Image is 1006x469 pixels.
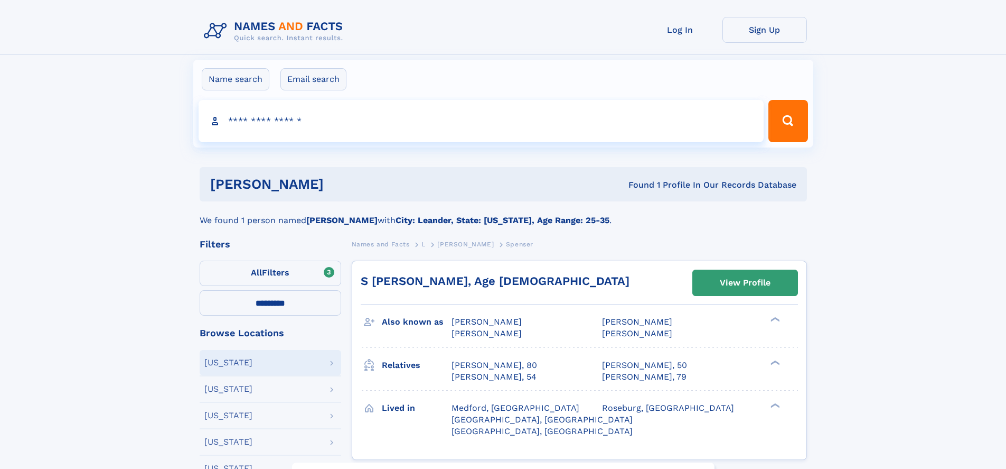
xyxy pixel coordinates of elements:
span: All [251,268,262,278]
h3: Lived in [382,399,452,417]
span: [PERSON_NAME] [437,241,494,248]
button: Search Button [768,100,807,142]
div: View Profile [720,271,770,295]
div: [US_STATE] [204,438,252,446]
span: [PERSON_NAME] [602,328,672,338]
div: ❯ [768,316,781,323]
img: Logo Names and Facts [200,17,352,45]
label: Name search [202,68,269,90]
div: [US_STATE] [204,358,252,367]
b: [PERSON_NAME] [306,215,378,225]
a: L [421,237,426,251]
div: [US_STATE] [204,411,252,420]
div: ❯ [768,359,781,366]
a: View Profile [693,270,797,296]
a: [PERSON_NAME], 80 [452,360,537,371]
a: S [PERSON_NAME], Age [DEMOGRAPHIC_DATA] [361,274,629,288]
a: [PERSON_NAME], 54 [452,371,537,383]
span: Roseburg, [GEOGRAPHIC_DATA] [602,403,734,413]
a: [PERSON_NAME], 79 [602,371,687,383]
label: Filters [200,261,341,286]
h1: [PERSON_NAME] [210,178,476,191]
div: We found 1 person named with . [200,201,807,227]
div: [US_STATE] [204,385,252,393]
span: [PERSON_NAME] [602,317,672,327]
div: Filters [200,240,341,249]
span: [PERSON_NAME] [452,317,522,327]
div: ❯ [768,402,781,409]
span: Medford, [GEOGRAPHIC_DATA] [452,403,579,413]
div: Found 1 Profile In Our Records Database [476,179,796,191]
span: [PERSON_NAME] [452,328,522,338]
span: [GEOGRAPHIC_DATA], [GEOGRAPHIC_DATA] [452,426,633,436]
span: Spenser [506,241,533,248]
a: [PERSON_NAME], 50 [602,360,687,371]
input: search input [199,100,764,142]
a: Log In [638,17,722,43]
b: City: Leander, State: [US_STATE], Age Range: 25-35 [396,215,609,225]
div: Browse Locations [200,328,341,338]
span: L [421,241,426,248]
a: Names and Facts [352,237,410,251]
a: Sign Up [722,17,807,43]
span: [GEOGRAPHIC_DATA], [GEOGRAPHIC_DATA] [452,415,633,425]
label: Email search [280,68,346,90]
h3: Also known as [382,313,452,331]
h3: Relatives [382,356,452,374]
a: [PERSON_NAME] [437,237,494,251]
